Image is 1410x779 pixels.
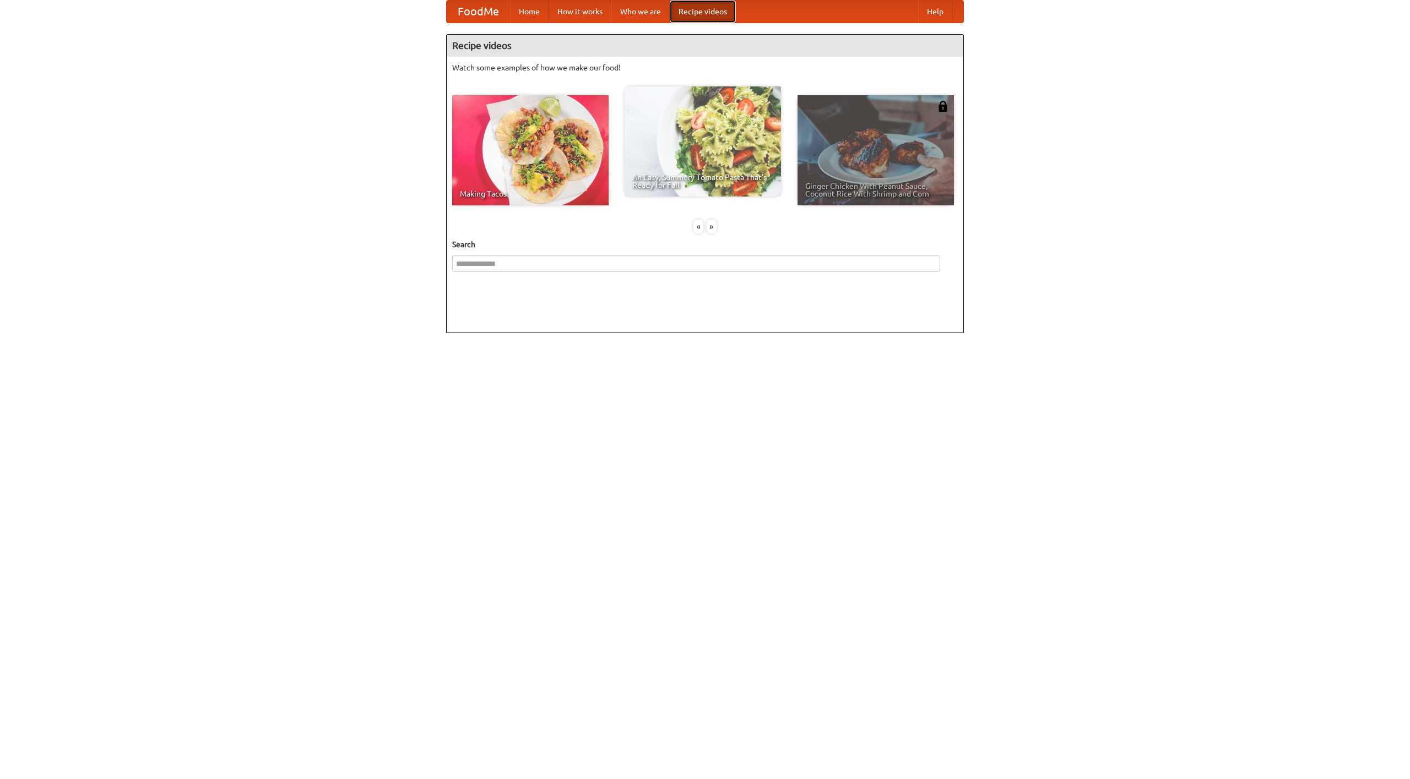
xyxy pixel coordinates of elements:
a: An Easy, Summery Tomato Pasta That's Ready for Fall [625,86,781,197]
a: Making Tacos [452,95,609,205]
a: Who we are [611,1,670,23]
div: » [707,220,717,233]
a: FoodMe [447,1,510,23]
div: « [693,220,703,233]
h4: Recipe videos [447,35,963,57]
a: Home [510,1,549,23]
a: Recipe videos [670,1,736,23]
span: Making Tacos [460,190,601,198]
a: How it works [549,1,611,23]
a: Help [918,1,952,23]
img: 483408.png [937,101,948,112]
p: Watch some examples of how we make our food! [452,62,958,73]
h5: Search [452,239,958,250]
span: An Easy, Summery Tomato Pasta That's Ready for Fall [632,173,773,189]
